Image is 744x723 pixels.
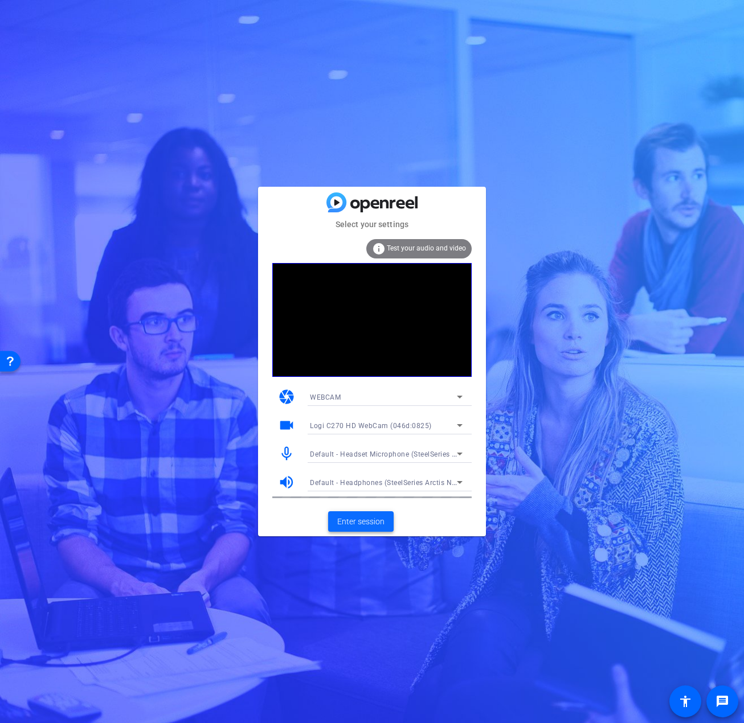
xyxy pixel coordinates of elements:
[278,445,295,462] mat-icon: mic_none
[678,695,692,708] mat-icon: accessibility
[310,393,341,401] span: WEBCAM
[278,417,295,434] mat-icon: videocam
[337,516,385,528] span: Enter session
[716,695,729,708] mat-icon: message
[372,242,386,256] mat-icon: info
[310,478,516,487] span: Default - Headphones (SteelSeries Arctis Nova 5) (1038:2232)
[326,192,418,212] img: blue-gradient.svg
[258,218,486,231] mat-card-subtitle: Select your settings
[278,388,295,405] mat-icon: camera
[328,511,394,532] button: Enter session
[310,422,432,430] span: Logi C270 HD WebCam (046d:0825)
[310,449,543,458] span: Default - Headset Microphone (SteelSeries Arctis Nova 5) (1038:2232)
[387,244,466,252] span: Test your audio and video
[278,474,295,491] mat-icon: volume_up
